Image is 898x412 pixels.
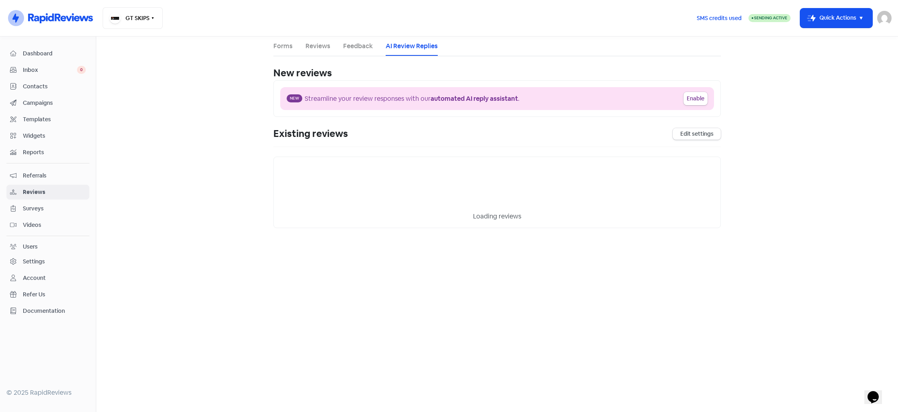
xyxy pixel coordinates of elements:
a: SMS credits used [690,13,748,22]
span: Contacts [23,82,86,91]
span: Templates [23,115,86,124]
div: Account [23,274,46,282]
a: Users [6,239,89,254]
span: Referrals [23,171,86,180]
a: Contacts [6,79,89,94]
div: New reviews [273,66,721,80]
span: Reviews [23,188,86,196]
a: Settings [6,254,89,269]
div: Streamline your review responses with our . [305,94,520,104]
button: Quick Actions [800,8,872,28]
a: AI Review Replies [386,41,438,51]
span: Sending Active [754,15,787,20]
button: Enable [684,92,708,105]
a: Account [6,271,89,286]
a: Documentation [6,304,89,318]
span: Widgets [23,132,86,140]
span: Dashboard [23,49,86,58]
div: Settings [23,257,45,266]
span: Inbox [23,66,77,74]
a: Widgets [6,128,89,143]
span: Campaigns [23,99,86,107]
a: Referrals [6,168,89,183]
div: Users [23,243,38,251]
a: Refer Us [6,287,89,302]
a: Surveys [6,201,89,216]
span: Surveys [23,204,86,213]
iframe: chat widget [864,380,890,404]
div: Loading reviews [283,212,711,221]
a: Campaigns [6,96,89,110]
a: Videos [6,218,89,233]
a: Edit settings [673,128,721,140]
a: Reviews [305,41,330,51]
span: 0 [77,66,86,74]
a: Dashboard [6,46,89,61]
span: SMS credits used [697,14,742,22]
b: automated AI reply assistant [431,94,518,103]
span: Videos [23,221,86,229]
div: © 2025 RapidReviews [6,388,89,398]
a: Feedback [343,41,373,51]
a: Reports [6,145,89,160]
a: Templates [6,112,89,127]
span: New [287,94,302,102]
button: GT SKIPS [103,7,163,29]
img: User [877,11,892,25]
a: Inbox 0 [6,63,89,78]
span: Documentation [23,307,86,315]
a: Forms [273,41,293,51]
span: Reports [23,148,86,157]
div: Existing reviews [273,126,348,141]
span: Refer Us [23,290,86,299]
a: Reviews [6,185,89,200]
a: Sending Active [748,13,791,23]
